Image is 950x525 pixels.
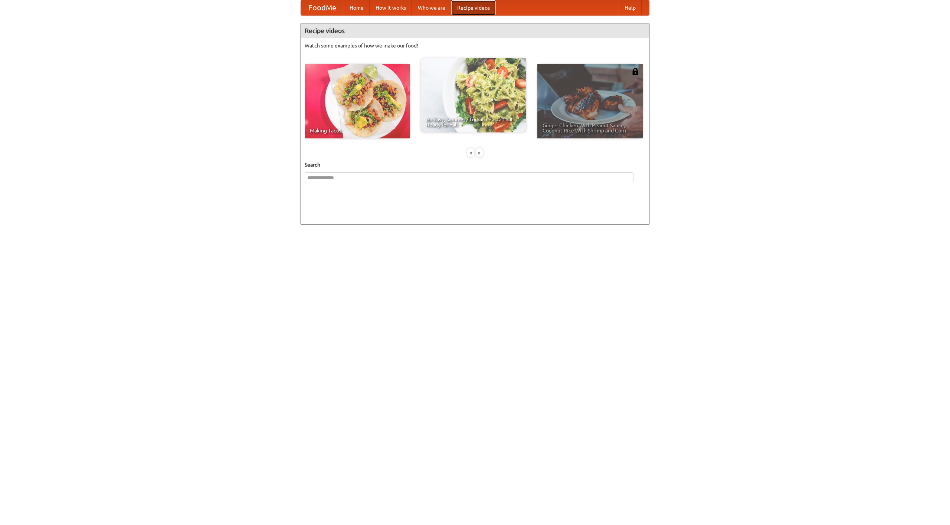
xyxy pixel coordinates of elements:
a: How it works [370,0,412,15]
h4: Recipe videos [301,23,649,38]
a: Making Tacos [305,64,410,138]
img: 483408.png [632,68,639,75]
span: Making Tacos [310,128,405,133]
span: An Easy, Summery Tomato Pasta That's Ready for Fall [426,117,521,127]
a: Help [619,0,642,15]
h5: Search [305,161,645,168]
a: Who we are [412,0,451,15]
a: Home [344,0,370,15]
div: » [476,148,483,157]
div: « [467,148,474,157]
p: Watch some examples of how we make our food! [305,42,645,49]
a: FoodMe [301,0,344,15]
a: Recipe videos [451,0,496,15]
a: An Easy, Summery Tomato Pasta That's Ready for Fall [421,58,526,132]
